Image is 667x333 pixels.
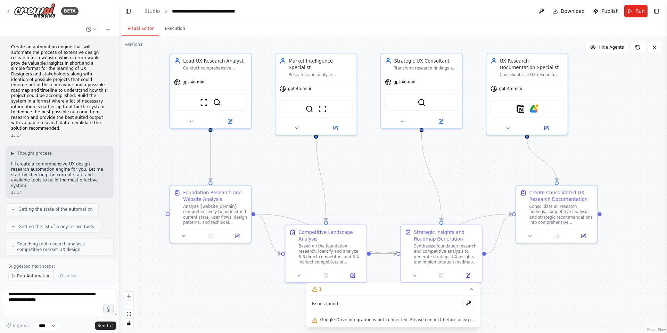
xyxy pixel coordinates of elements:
img: ScrapeWebsiteTool [319,105,327,113]
button: zoom out [124,301,133,310]
div: Strategic UX Consultant [394,57,458,64]
button: Hide Agents [586,42,628,53]
span: Send [98,323,108,328]
div: Competitive Landscape AnalysisBased on the foundation research, identify and analyze 6-8 direct c... [285,225,367,283]
div: Strategic UX ConsultantTransform research findings and competitive analysis into actionable strat... [380,53,463,129]
div: Consolidate all research findings, competitive analysis, and strategic recommendations into compr... [529,204,593,225]
div: 23:17 [11,133,108,138]
img: SerperDevTool [418,98,426,106]
nav: breadcrumb [145,8,235,15]
span: gpt-4o-mini [182,80,205,85]
g: Edge from d977d6ca-247a-40db-9592-442a81305066 to 47b9c895-35c6-4593-bab8-4ea97ed1e6c2 [418,132,445,221]
button: Download [550,5,588,17]
button: Open in side panel [528,124,565,132]
button: Show right sidebar [652,6,661,16]
div: Lead UX Research AnalystConduct comprehensive website analysis of {website_domain} and establish ... [169,53,252,129]
button: Execution [159,22,191,36]
div: Conduct comprehensive website analysis of {website_domain} and establish research framework for {... [183,65,247,71]
g: Edge from f382e00d-2188-40ae-8520-fc405d7cffa7 to f648a2a5-68f5-479b-9d7a-f45c95856287 [255,211,512,217]
div: React Flow controls [124,292,133,328]
button: Switch to previous chat [83,25,100,33]
button: fit view [124,310,133,319]
span: Improve [13,323,30,328]
div: Market Intelligence Specialist [289,57,353,71]
span: ▶ [11,151,14,156]
span: Hide Agents [599,44,624,50]
div: Strategic Insights and Roadmap Generation [414,229,478,242]
div: Analyze {website_domain} comprehensively to understand current state, user flows, design patterns... [183,204,247,225]
button: 1 [306,283,480,296]
div: Competitive Landscape Analysis [298,229,362,242]
button: Improve [3,321,33,330]
span: Getting the list of ready-to-use tools [18,224,94,229]
button: Run Automation [8,271,54,281]
button: Send [95,322,116,330]
div: Transform research findings and competitive analysis into actionable strategic recommendations. C... [394,65,458,71]
div: Create Consolidated UX Research DocumentationConsolidate all research findings, competitive analy... [516,185,598,243]
span: Download [561,8,585,15]
a: React Flow attribution [647,328,666,332]
img: Logo [14,3,56,19]
div: BETA [61,7,79,15]
button: No output available [197,232,224,240]
div: Based on the foundation research, identify and analyze 6-8 direct competitors and 3-4 indirect co... [298,244,362,265]
img: ScrapeWebsiteTool [200,98,208,106]
span: Dismiss [60,273,76,279]
span: Thought process [17,151,52,156]
div: Market Intelligence SpecialistResearch and analyze competitors in the same market as {website_dom... [275,53,357,135]
span: Getting the state of the automation [18,206,93,212]
span: Publish [601,8,619,15]
div: 23:17 [11,190,108,195]
button: Run [624,5,648,17]
img: SerperDevTool [305,105,313,113]
button: Open in side panel [317,124,354,132]
span: Google Drive integration is not connected. Please connect before using it. [320,317,475,323]
span: gpt-4o-mini [499,86,522,91]
div: Foundation Research and Website AnalysisAnalyze {website_domain} comprehensively to understand cu... [169,185,252,243]
button: Open in side panel [422,117,459,125]
button: Open in side panel [572,232,594,240]
div: Version 1 [125,42,143,47]
button: Click to speak your automation idea [103,304,114,314]
span: 1 [319,286,322,293]
span: Issues found [312,301,338,307]
span: Run [635,8,645,15]
button: Open in side panel [226,232,248,240]
span: gpt-4o-mini [394,80,417,85]
g: Edge from cd48c5e5-e35d-4e14-8eec-058bd6dc2bb6 to b99b3998-1c27-4ebd-87f4-07f85a671dd6 [313,132,329,221]
div: Synthesize foundation research and competitive analysis to generate strategic UX insights and imp... [414,244,478,265]
button: ▶Thought process [11,151,52,156]
img: SerperDevTool [213,98,221,106]
g: Edge from f382e00d-2188-40ae-8520-fc405d7cffa7 to b99b3998-1c27-4ebd-87f4-07f85a671dd6 [255,211,281,257]
button: toggle interactivity [124,319,133,328]
a: Studio [145,8,160,14]
button: Hide left sidebar [123,6,133,16]
div: Foundation Research and Website Analysis [183,189,247,203]
g: Edge from 47b9c895-35c6-4593-bab8-4ea97ed1e6c2 to f648a2a5-68f5-479b-9d7a-f45c95856287 [486,211,512,257]
g: Edge from 13fcf97d-e1b6-4a29-884c-b0a3fd678c9c to f382e00d-2188-40ae-8520-fc405d7cffa7 [207,132,214,181]
p: Create an automation engine that will automate the process of extensive design research for a web... [11,44,108,131]
button: zoom in [124,292,133,301]
button: Open in side panel [456,271,479,279]
p: Suggested next steps: [8,263,111,269]
div: Create Consolidated UX Research Documentation [529,189,593,203]
button: Visual Editor [122,22,159,36]
button: Open in side panel [341,271,364,279]
span: gpt-4o-mini [288,86,311,91]
div: Consolidate all UX research findings, competitive analysis, and strategic recommendations into co... [500,72,563,77]
div: Lead UX Research Analyst [183,57,247,64]
g: Edge from b99b3998-1c27-4ebd-87f4-07f85a671dd6 to 47b9c895-35c6-4593-bab8-4ea97ed1e6c2 [371,250,396,257]
img: Notion [517,105,525,113]
div: UX Research Documentation SpecialistConsolidate all UX research findings, competitive analysis, a... [486,53,568,135]
span: Run Automation [17,273,51,279]
button: No output available [312,271,340,279]
button: Start a new chat [102,25,114,33]
button: No output available [543,232,570,240]
img: Google Drive [530,105,538,113]
div: Strategic Insights and Roadmap GenerationSynthesize foundation research and competitive analysis ... [400,225,483,283]
g: Edge from b99b3998-1c27-4ebd-87f4-07f85a671dd6 to f648a2a5-68f5-479b-9d7a-f45c95856287 [371,211,512,257]
span: Searching tool research analysis competitive market UX design [17,241,108,252]
p: I'll create a comprehensive UX design research automation engine for you. Let me start by checkin... [11,162,108,189]
button: Publish [590,5,621,17]
button: Open in side panel [211,117,248,125]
